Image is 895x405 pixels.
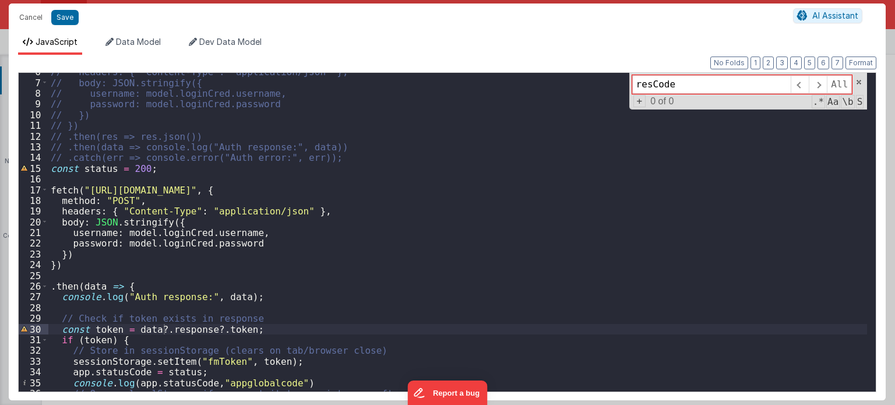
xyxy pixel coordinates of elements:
[19,313,48,323] div: 29
[19,291,48,302] div: 27
[845,57,876,69] button: Format
[19,163,48,174] div: 15
[19,367,48,377] div: 34
[19,185,48,195] div: 17
[19,249,48,259] div: 23
[19,270,48,281] div: 25
[19,238,48,248] div: 22
[19,388,48,399] div: 36
[19,120,48,131] div: 11
[19,142,48,152] div: 13
[763,57,774,69] button: 2
[19,206,48,216] div: 19
[19,259,48,270] div: 24
[19,356,48,367] div: 33
[199,37,262,47] span: Dev Data Model
[19,131,48,142] div: 12
[19,88,48,98] div: 8
[19,174,48,184] div: 16
[710,57,748,69] button: No Folds
[790,57,802,69] button: 4
[827,75,852,94] span: Alt-Enter
[19,324,48,334] div: 30
[19,334,48,345] div: 31
[19,281,48,291] div: 26
[19,217,48,227] div: 20
[19,195,48,206] div: 18
[633,95,646,107] span: Toggel Replace mode
[19,98,48,109] div: 9
[793,8,862,23] button: AI Assistant
[776,57,788,69] button: 3
[51,10,79,25] button: Save
[19,78,48,88] div: 7
[831,57,843,69] button: 7
[812,10,858,20] span: AI Assistant
[19,227,48,238] div: 21
[812,95,825,108] span: RegExp Search
[19,345,48,355] div: 32
[818,57,829,69] button: 6
[13,9,48,26] button: Cancel
[36,37,77,47] span: JavaScript
[804,57,815,69] button: 5
[750,57,760,69] button: 1
[632,75,791,94] input: Search for
[116,37,161,47] span: Data Model
[19,302,48,313] div: 28
[408,381,488,405] iframe: Marker.io feedback button
[646,96,678,107] span: 0 of 0
[841,95,854,108] span: Whole Word Search
[826,95,840,108] span: CaseSensitive Search
[19,152,48,163] div: 14
[19,378,48,388] div: 35
[19,110,48,120] div: 10
[856,95,864,108] span: Search In Selection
